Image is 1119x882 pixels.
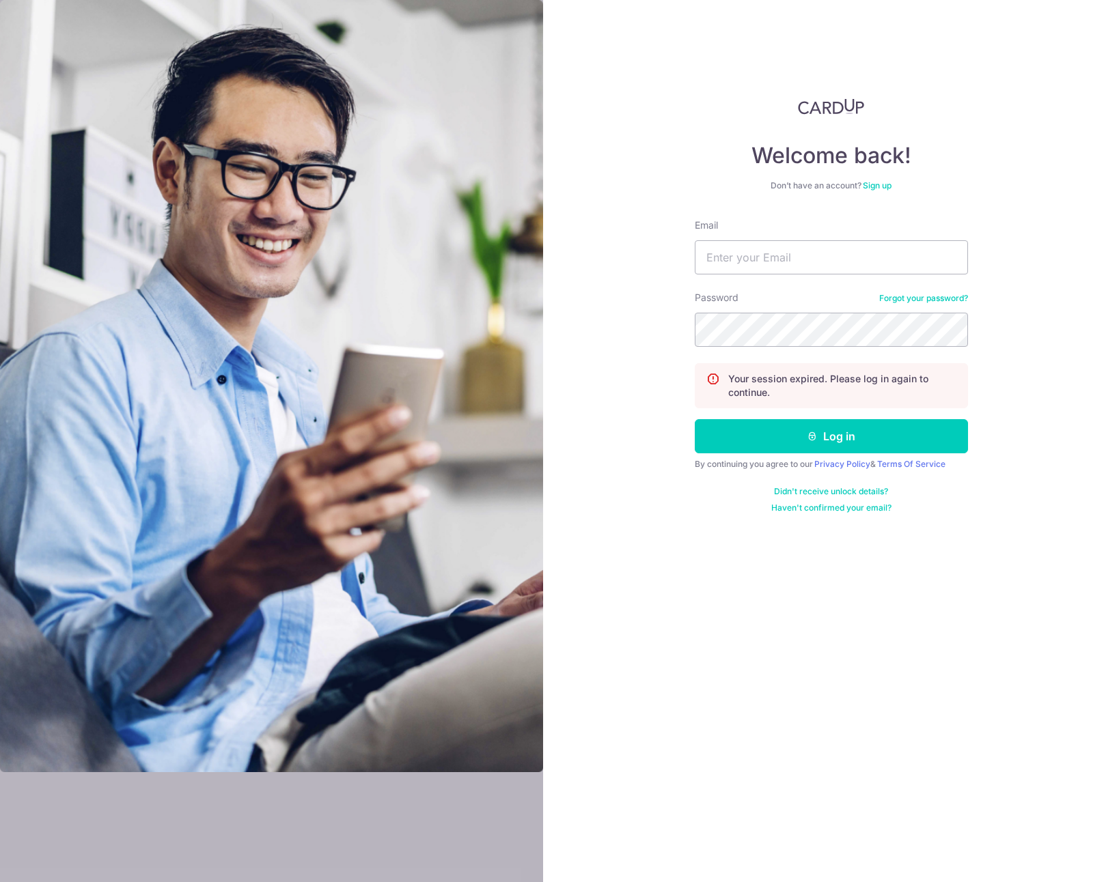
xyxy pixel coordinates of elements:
[879,293,968,304] a: Forgot your password?
[798,98,865,115] img: CardUp Logo
[695,180,968,191] div: Don’t have an account?
[728,372,956,399] p: Your session expired. Please log in again to continue.
[695,218,718,232] label: Email
[695,291,738,304] label: Password
[771,502,892,513] a: Haven't confirmed your email?
[814,459,870,469] a: Privacy Policy
[695,142,968,169] h4: Welcome back!
[877,459,945,469] a: Terms Of Service
[774,486,888,497] a: Didn't receive unlock details?
[695,459,968,470] div: By continuing you agree to our &
[695,240,968,274] input: Enter your Email
[695,419,968,453] button: Log in
[863,180,892,190] a: Sign up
